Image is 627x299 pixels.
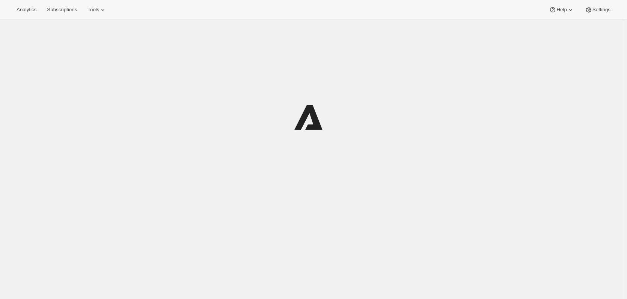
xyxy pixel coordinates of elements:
[83,4,111,15] button: Tools
[12,4,41,15] button: Analytics
[47,7,77,13] span: Subscriptions
[17,7,36,13] span: Analytics
[556,7,567,13] span: Help
[544,4,579,15] button: Help
[87,7,99,13] span: Tools
[580,4,615,15] button: Settings
[42,4,81,15] button: Subscriptions
[592,7,610,13] span: Settings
